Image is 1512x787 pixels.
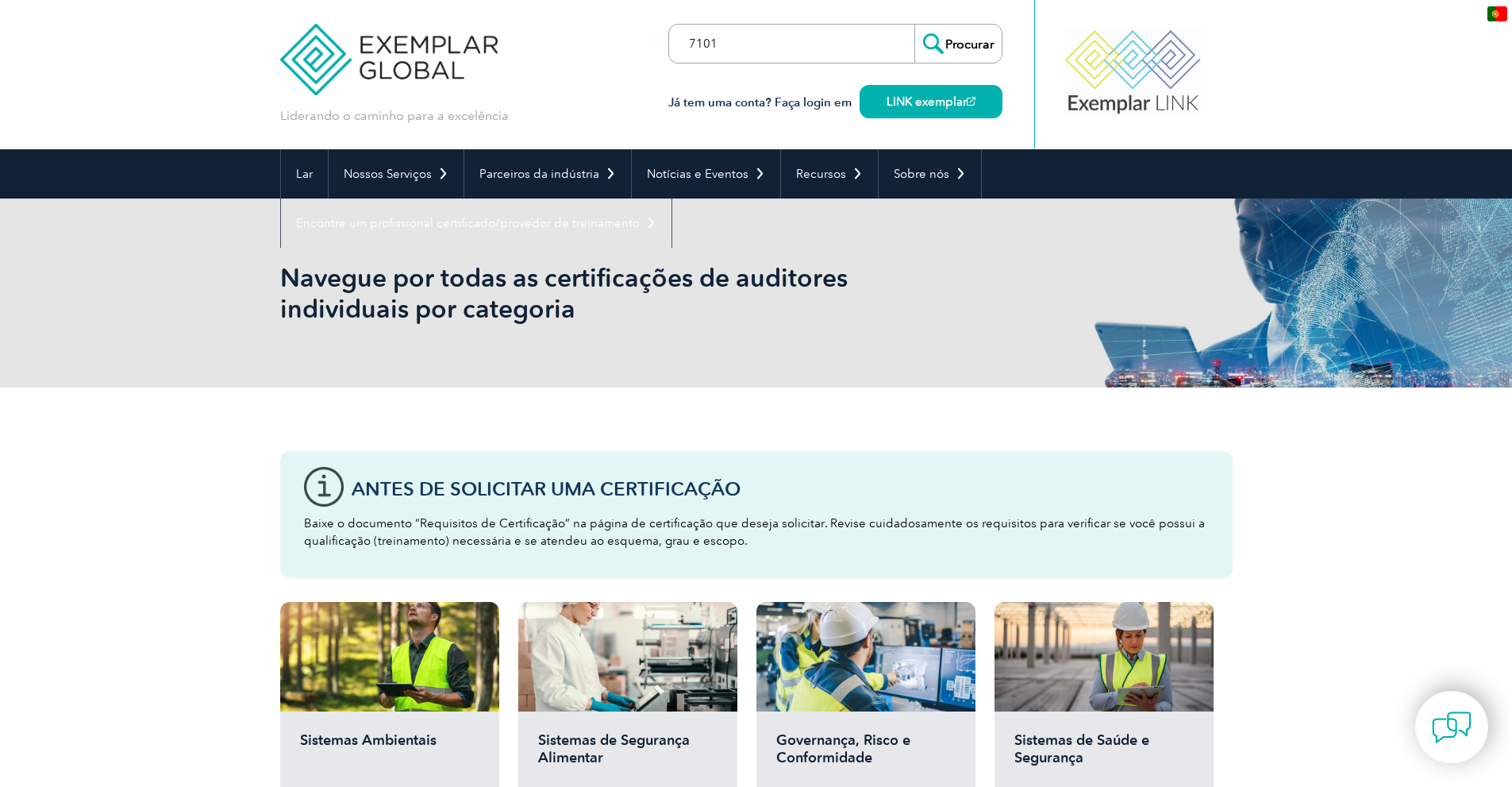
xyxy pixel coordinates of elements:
[281,199,671,248] a: Encontre um profissional certificado/provedor de treinamento
[300,731,437,749] font: Sistemas Ambientais
[280,262,848,324] font: Navegue por todas as certificações de auditores individuais por categoria
[914,25,1002,63] input: Procurar
[329,149,464,199] a: Nossos Serviços
[776,731,910,766] font: Governança, Risco e Conformidade
[647,167,748,181] font: Notícias e Eventos
[464,149,631,199] a: Parceiros da indústria
[894,167,949,181] font: Sobre nós
[781,149,878,199] a: Recursos
[796,167,846,181] font: Recursos
[280,108,509,123] font: Liderando o caminho para a excelência
[296,167,313,181] font: Lar
[860,85,1002,118] a: LINK exemplar
[281,149,328,199] a: Lar
[344,167,432,181] font: Nossos Serviços
[632,149,780,199] a: Notícias e Eventos
[1432,708,1472,747] img: contact-chat.png
[1014,731,1149,766] font: Sistemas de Saúde e Segurança
[352,477,741,500] font: Antes de solicitar uma certificação
[887,95,967,109] font: LINK exemplar
[479,167,599,181] font: Parceiros da indústria
[967,97,975,106] img: open_square.png
[304,516,1205,548] font: Baixe o documento “Requisitos de Certificação” na página de certificação que deseja solicitar. Re...
[668,95,852,110] font: Já tem uma conta? Faça login em
[296,216,640,230] font: Encontre um profissional certificado/provedor de treinamento
[1487,6,1507,21] img: pt
[538,731,690,766] font: Sistemas de Segurança Alimentar
[879,149,981,199] a: Sobre nós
